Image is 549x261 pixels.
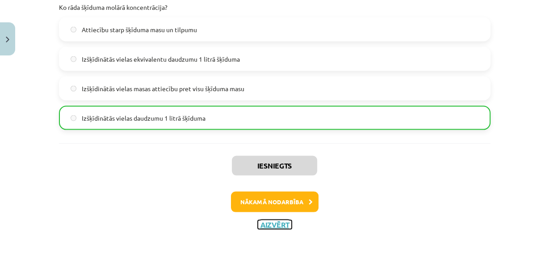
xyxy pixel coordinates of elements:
p: Ko rāda šķīduma molārā koncentrācija? [59,3,490,12]
img: icon-close-lesson-0947bae3869378f0d4975bcd49f059093ad1ed9edebbc8119c70593378902aed.svg [6,37,9,42]
button: Iesniegts [232,156,317,176]
button: Nākamā nodarbība [231,192,319,212]
button: Aizvērt [258,220,292,229]
input: Attiecību starp šķīduma masu un tilpumu [71,27,76,33]
input: Izšķīdinātās vielas daudzumu 1 litrā šķīduma [71,115,76,121]
span: Attiecību starp šķīduma masu un tilpumu [82,25,197,34]
input: Izšķīdinātās vielas masas attiecību pret visu šķīduma masu [71,86,76,92]
input: Izšķīdinātās vielas ekvivalentu daudzumu 1 litrā šķīduma [71,56,76,62]
span: Izšķīdinātās vielas ekvivalentu daudzumu 1 litrā šķīduma [82,55,240,64]
span: Izšķīdinātās vielas daudzumu 1 litrā šķīduma [82,114,205,123]
span: Izšķīdinātās vielas masas attiecību pret visu šķīduma masu [82,84,244,93]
